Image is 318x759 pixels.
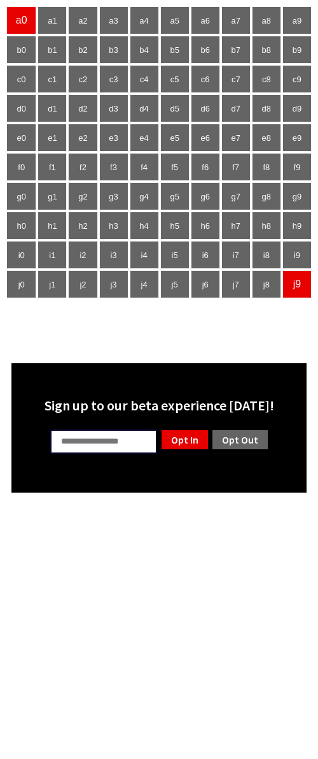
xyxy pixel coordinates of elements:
td: c2 [68,65,97,93]
td: i8 [252,241,281,269]
td: d4 [130,94,159,122]
td: i1 [38,241,67,269]
td: g0 [6,182,36,210]
td: b5 [160,36,190,64]
td: e6 [191,124,220,152]
td: i6 [191,241,220,269]
td: j6 [191,270,220,298]
td: c9 [282,65,312,93]
td: a7 [221,6,251,34]
td: c6 [191,65,220,93]
td: b0 [6,36,36,64]
td: i7 [221,241,251,269]
td: d1 [38,94,67,122]
td: i0 [6,241,36,269]
td: h6 [191,212,220,240]
td: d0 [6,94,36,122]
td: h0 [6,212,36,240]
td: a8 [252,6,281,34]
a: Opt Out [211,429,269,451]
div: Sign up to our beta experience [DATE]! [19,396,299,414]
td: j0 [6,270,36,298]
td: f5 [160,153,190,181]
td: g4 [130,182,159,210]
td: f8 [252,153,281,181]
td: d6 [191,94,220,122]
td: b3 [99,36,128,64]
td: a6 [191,6,220,34]
td: g9 [282,182,312,210]
td: a1 [38,6,67,34]
td: i4 [130,241,159,269]
td: i5 [160,241,190,269]
td: g7 [221,182,251,210]
td: j9 [282,270,312,298]
td: b7 [221,36,251,64]
td: e4 [130,124,159,152]
td: j7 [221,270,251,298]
td: j8 [252,270,281,298]
td: f9 [282,153,312,181]
td: h7 [221,212,251,240]
td: a3 [99,6,128,34]
td: c5 [160,65,190,93]
td: e3 [99,124,128,152]
td: h2 [68,212,97,240]
td: a2 [68,6,97,34]
td: h8 [252,212,281,240]
td: f4 [130,153,159,181]
td: i3 [99,241,128,269]
td: j3 [99,270,128,298]
td: f2 [68,153,97,181]
td: h4 [130,212,159,240]
td: f7 [221,153,251,181]
a: Opt In [160,429,209,451]
td: h3 [99,212,128,240]
td: e7 [221,124,251,152]
td: d8 [252,94,281,122]
td: e1 [38,124,67,152]
td: c4 [130,65,159,93]
td: b6 [191,36,220,64]
td: g8 [252,182,281,210]
td: c3 [99,65,128,93]
td: c7 [221,65,251,93]
td: d5 [160,94,190,122]
td: c8 [252,65,281,93]
td: h9 [282,212,312,240]
td: b8 [252,36,281,64]
td: g1 [38,182,67,210]
td: f3 [99,153,128,181]
td: d3 [99,94,128,122]
td: b9 [282,36,312,64]
td: f6 [191,153,220,181]
td: d9 [282,94,312,122]
td: c1 [38,65,67,93]
td: e9 [282,124,312,152]
td: b1 [38,36,67,64]
td: e8 [252,124,281,152]
td: j1 [38,270,67,298]
td: a9 [282,6,312,34]
td: a5 [160,6,190,34]
td: g3 [99,182,128,210]
td: a4 [130,6,159,34]
td: a0 [6,6,36,34]
td: j4 [130,270,159,298]
td: g6 [191,182,220,210]
td: h5 [160,212,190,240]
td: f1 [38,153,67,181]
td: d7 [221,94,251,122]
td: g5 [160,182,190,210]
td: i2 [68,241,97,269]
td: b2 [68,36,97,64]
td: h1 [38,212,67,240]
td: i9 [282,241,312,269]
td: g2 [68,182,97,210]
td: j5 [160,270,190,298]
td: f0 [6,153,36,181]
td: e2 [68,124,97,152]
td: b4 [130,36,159,64]
td: e0 [6,124,36,152]
td: d2 [68,94,97,122]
